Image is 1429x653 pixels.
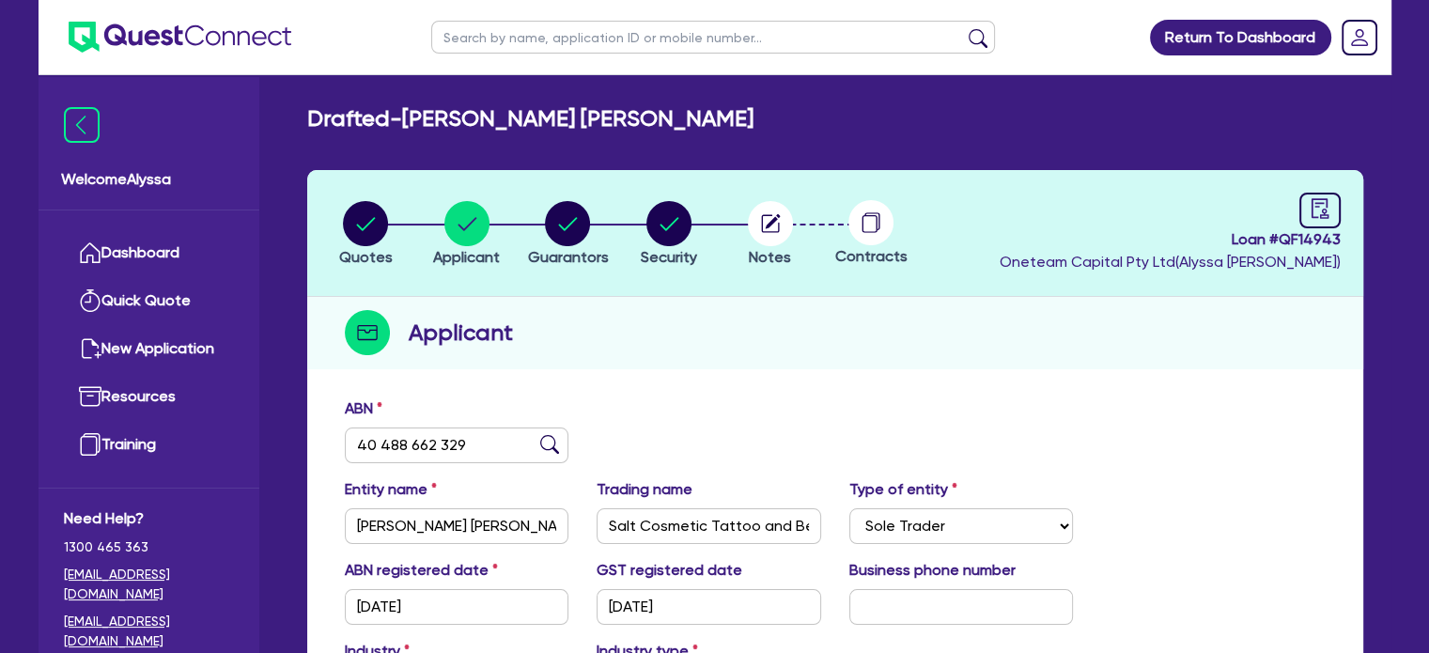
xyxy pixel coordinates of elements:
[345,478,437,501] label: Entity name
[64,612,234,651] a: [EMAIL_ADDRESS][DOMAIN_NAME]
[597,478,692,501] label: Trading name
[597,559,742,582] label: GST registered date
[64,107,100,143] img: icon-menu-close
[526,200,609,270] button: Guarantors
[339,248,393,266] span: Quotes
[749,248,791,266] span: Notes
[640,200,698,270] button: Security
[1000,253,1341,271] span: Oneteam Capital Pty Ltd ( Alyssa [PERSON_NAME] )
[432,200,501,270] button: Applicant
[849,478,957,501] label: Type of entity
[641,248,697,266] span: Security
[849,559,1016,582] label: Business phone number
[79,433,101,456] img: training
[64,373,234,421] a: Resources
[64,565,234,604] a: [EMAIL_ADDRESS][DOMAIN_NAME]
[433,248,500,266] span: Applicant
[64,507,234,530] span: Need Help?
[835,247,908,265] span: Contracts
[597,589,821,625] input: DD / MM / YYYY
[1335,13,1384,62] a: Dropdown toggle
[345,589,569,625] input: DD / MM / YYYY
[1299,193,1341,228] a: audit
[307,105,753,132] h2: Drafted - [PERSON_NAME] [PERSON_NAME]
[79,337,101,360] img: new-application
[338,200,394,270] button: Quotes
[79,289,101,312] img: quick-quote
[345,559,498,582] label: ABN registered date
[540,435,559,454] img: abn-lookup icon
[64,277,234,325] a: Quick Quote
[64,537,234,557] span: 1300 465 363
[61,168,237,191] span: Welcome Alyssa
[1000,228,1341,251] span: Loan # QF14943
[69,22,291,53] img: quest-connect-logo-blue
[345,397,382,420] label: ABN
[431,21,995,54] input: Search by name, application ID or mobile number...
[1310,198,1330,219] span: audit
[345,310,390,355] img: step-icon
[64,229,234,277] a: Dashboard
[527,248,608,266] span: Guarantors
[747,200,794,270] button: Notes
[79,385,101,408] img: resources
[64,325,234,373] a: New Application
[409,316,513,350] h2: Applicant
[1150,20,1331,55] a: Return To Dashboard
[64,421,234,469] a: Training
